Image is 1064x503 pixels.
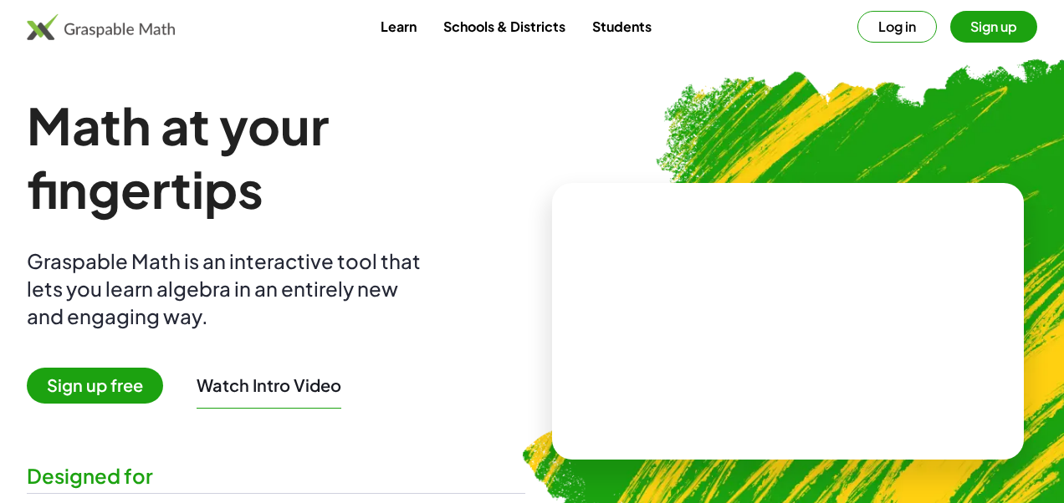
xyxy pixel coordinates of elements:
h1: Math at your fingertips [27,94,525,221]
button: Sign up [950,11,1037,43]
span: Sign up free [27,368,163,404]
div: Designed for [27,462,525,490]
button: Log in [857,11,937,43]
video: What is this? This is dynamic math notation. Dynamic math notation plays a central role in how Gr... [662,258,913,384]
a: Learn [367,11,430,42]
div: Graspable Math is an interactive tool that lets you learn algebra in an entirely new and engaging... [27,247,428,330]
a: Schools & Districts [430,11,579,42]
a: Students [579,11,665,42]
button: Watch Intro Video [197,374,341,396]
